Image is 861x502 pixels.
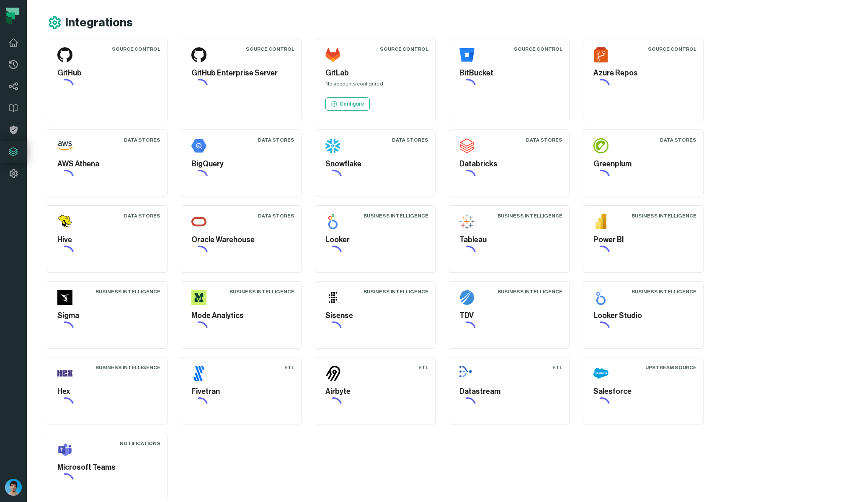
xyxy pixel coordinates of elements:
div: Data Stores [526,137,562,143]
img: BitBucket [459,47,474,62]
h5: Microsoft Teams [57,462,157,473]
h5: Oracle Warehouse [191,234,291,246]
h5: BigQuery [191,158,291,170]
h5: Mode Analytics [191,310,291,321]
h5: GitLab [325,67,425,79]
div: Source Control [112,46,160,52]
div: Business Intelligence [498,212,562,219]
div: ETL [418,364,428,371]
div: Source Control [514,46,562,52]
img: BigQuery [191,138,206,153]
div: Business Intelligence [498,288,562,295]
h5: Snowflake [325,158,425,170]
h5: AWS Athena [57,158,157,170]
img: GitHub [57,47,72,62]
div: No accounts configured [325,80,425,91]
img: TDV [459,290,474,305]
div: Source Control [648,46,696,52]
img: Mode Analytics [191,290,206,305]
img: GitLab [325,47,340,62]
h5: Databricks [459,158,559,170]
div: Data Stores [124,212,160,219]
img: Salesforce [593,366,608,381]
img: Hive [57,214,72,229]
img: avatar of Omri Ildis [5,479,22,496]
h5: Looker Studio [593,310,693,321]
img: Airbyte [325,366,340,381]
img: Azure Repos [593,47,608,62]
h5: Greenplum [593,158,693,170]
img: Power BI [593,214,608,229]
h5: Looker [325,234,425,246]
div: Business Intelligence [632,212,696,219]
img: Sigma [57,290,72,305]
div: Data Stores [258,137,294,143]
div: Business Intelligence [363,212,428,219]
div: Business Intelligence [229,288,294,295]
img: AWS Athena [57,138,72,153]
img: Fivetran [191,366,206,381]
img: Hex [57,366,72,381]
div: Source Control [246,46,294,52]
img: GitHub Enterprise Server [191,47,206,62]
div: Business Intelligence [95,364,160,371]
div: Data Stores [660,137,696,143]
div: Notifications [120,440,160,447]
div: Source Control [380,46,428,52]
img: Looker Studio [593,290,608,305]
div: Data Stores [392,137,428,143]
h5: Tableau [459,234,559,246]
div: Business Intelligence [363,288,428,295]
img: Looker [325,214,340,229]
h5: Hex [57,386,157,397]
h5: Fivetran [191,386,291,397]
img: Sisense [325,290,340,305]
div: Business Intelligence [95,288,160,295]
h5: BitBucket [459,67,559,79]
img: Oracle Warehouse [191,214,206,229]
h5: TDV [459,310,559,321]
img: Datastream [459,366,474,381]
h1: Integrations [65,16,133,30]
div: Data Stores [258,212,294,219]
img: Microsoft Teams [57,442,72,457]
div: Upstream Source [645,364,696,371]
img: Databricks [459,138,474,153]
h5: Power BI [593,234,693,246]
img: Tableau [459,214,474,229]
img: Greenplum [593,138,608,153]
p: Configure [340,101,364,107]
img: Snowflake [325,138,340,153]
h5: Hive [57,234,157,246]
div: ETL [552,364,562,371]
h5: GitHub Enterprise Server [191,67,291,79]
div: ETL [284,364,294,371]
h5: Datastream [459,386,559,397]
h5: Azure Repos [593,67,693,79]
h5: Sigma [57,310,157,321]
a: Configure [325,97,370,111]
div: Data Stores [124,137,160,143]
h5: Salesforce [593,386,693,397]
h5: GitHub [57,67,157,79]
h5: Airbyte [325,386,425,397]
div: Business Intelligence [632,288,696,295]
h5: Sisense [325,310,425,321]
